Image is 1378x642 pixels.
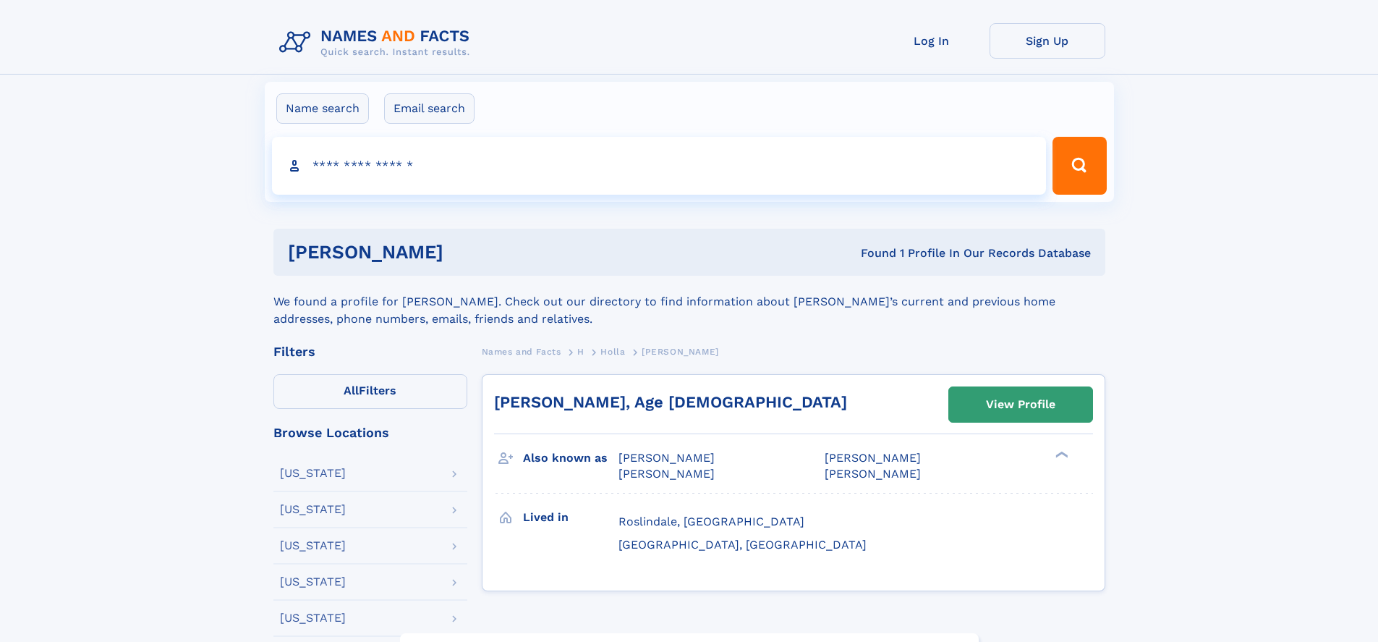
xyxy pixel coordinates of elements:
[280,576,346,588] div: [US_STATE]
[600,342,625,360] a: Holla
[384,93,475,124] label: Email search
[642,347,719,357] span: [PERSON_NAME]
[825,467,921,481] span: [PERSON_NAME]
[986,388,1055,421] div: View Profile
[272,137,1047,195] input: search input
[990,23,1105,59] a: Sign Up
[949,387,1092,422] a: View Profile
[280,468,346,479] div: [US_STATE]
[577,347,584,357] span: H
[494,393,847,411] a: [PERSON_NAME], Age [DEMOGRAPHIC_DATA]
[618,538,867,552] span: [GEOGRAPHIC_DATA], [GEOGRAPHIC_DATA]
[618,451,715,465] span: [PERSON_NAME]
[825,451,921,465] span: [PERSON_NAME]
[618,467,715,481] span: [PERSON_NAME]
[652,245,1091,261] div: Found 1 Profile In Our Records Database
[1052,450,1069,460] div: ❯
[344,384,359,397] span: All
[600,347,625,357] span: Holla
[273,374,467,409] label: Filters
[280,504,346,515] div: [US_STATE]
[577,342,584,360] a: H
[273,426,467,439] div: Browse Locations
[276,93,369,124] label: Name search
[288,243,652,261] h1: [PERSON_NAME]
[874,23,990,59] a: Log In
[482,342,561,360] a: Names and Facts
[523,446,618,470] h3: Also known as
[618,515,804,528] span: Roslindale, [GEOGRAPHIC_DATA]
[273,23,482,62] img: Logo Names and Facts
[273,345,467,358] div: Filters
[1052,137,1106,195] button: Search Button
[273,276,1105,328] div: We found a profile for [PERSON_NAME]. Check out our directory to find information about [PERSON_N...
[280,612,346,624] div: [US_STATE]
[523,505,618,530] h3: Lived in
[280,540,346,552] div: [US_STATE]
